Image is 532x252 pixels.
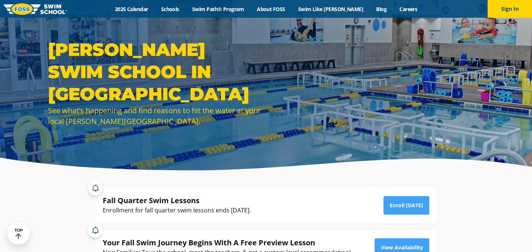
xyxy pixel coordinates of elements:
[14,228,23,239] div: TOP
[154,6,185,13] a: Schools
[383,196,429,215] a: Enroll [DATE]
[291,6,370,13] a: Swim Like [PERSON_NAME]
[48,38,262,105] h1: [PERSON_NAME] Swim School in [GEOGRAPHIC_DATA]
[4,3,67,15] img: FOSS Swim School Logo
[108,6,154,13] a: 2025 Calendar
[370,6,393,13] a: Blog
[103,205,251,215] div: Enrollment for fall quarter swim lessons ends [DATE].
[185,6,250,13] a: Swim Path® Program
[48,105,262,127] div: See what’s happening and find reasons to hit the water at your local [PERSON_NAME][GEOGRAPHIC_DATA].
[250,6,292,13] a: About FOSS
[393,6,424,13] a: Careers
[103,195,251,205] div: Fall Quarter Swim Lessons
[103,238,351,248] div: Your Fall Swim Journey Begins With A Free Preview Lesson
